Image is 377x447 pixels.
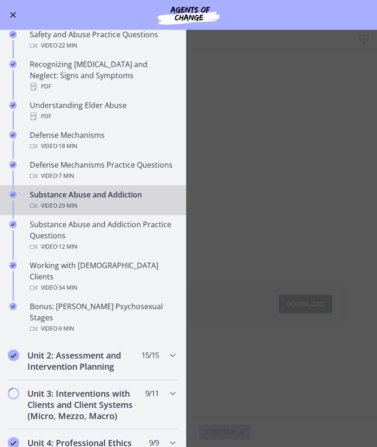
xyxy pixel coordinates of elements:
[30,323,175,334] div: Video
[30,189,175,211] div: Substance Abuse and Addiction
[57,282,77,293] span: · 34 min
[27,388,141,421] h2: Unit 3: Interventions with Clients and Client Systems (Micro, Mezzo, Macro)
[9,131,17,139] i: Completed
[9,102,17,109] i: Completed
[27,350,141,372] h2: Unit 2: Assessment and Intervention Planning
[145,388,159,399] span: 9 / 11
[30,159,175,182] div: Defense Mechanisms Practice Questions
[30,129,175,152] div: Defense Mechanisms
[30,282,175,293] div: Video
[9,221,17,228] i: Completed
[7,9,19,20] button: Enable menu
[141,350,159,361] span: 15 / 15
[57,323,74,334] span: · 9 min
[30,59,175,92] div: Recognizing [MEDICAL_DATA] and Neglect: Signs and Symptoms
[30,111,175,122] div: PDF
[57,241,77,252] span: · 12 min
[30,260,175,293] div: Working with [DEMOGRAPHIC_DATA] Clients
[57,40,77,51] span: · 22 min
[30,29,175,51] div: Safety and Abuse Practice Questions
[30,301,175,334] div: Bonus: [PERSON_NAME] Psychosexual Stages
[57,141,77,152] span: · 18 min
[30,241,175,252] div: Video
[133,4,244,26] img: Agents of Change
[30,219,175,252] div: Substance Abuse and Addiction Practice Questions
[30,141,175,152] div: Video
[57,200,77,211] span: · 29 min
[9,262,17,269] i: Completed
[9,61,17,68] i: Completed
[30,40,175,51] div: Video
[9,31,17,38] i: Completed
[9,303,17,310] i: Completed
[8,350,19,361] i: Completed
[30,200,175,211] div: Video
[9,191,17,198] i: Completed
[30,170,175,182] div: Video
[30,81,175,92] div: PDF
[9,161,17,169] i: Completed
[57,170,74,182] span: · 7 min
[30,100,175,122] div: Understanding Elder Abuse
